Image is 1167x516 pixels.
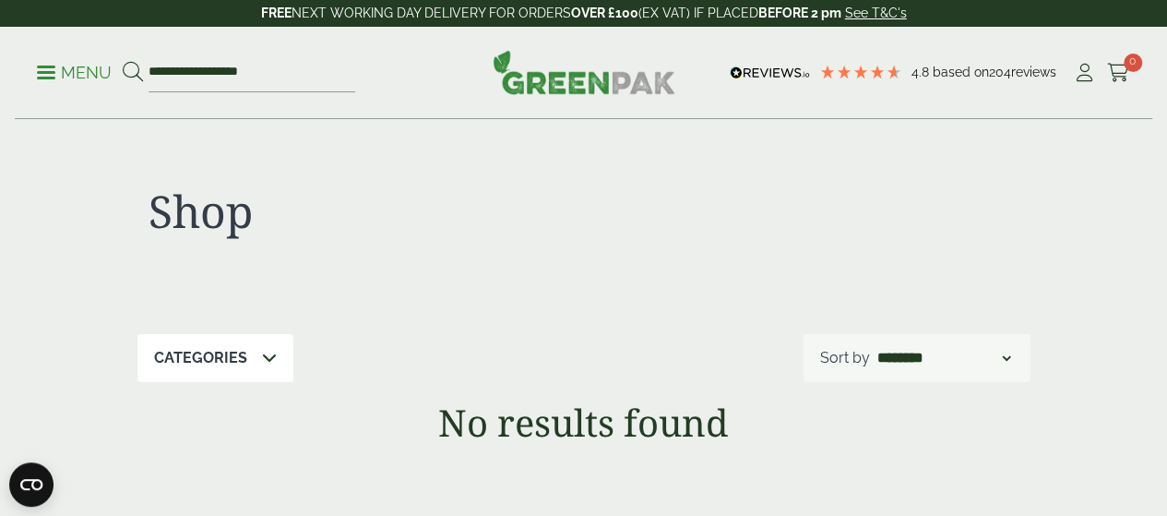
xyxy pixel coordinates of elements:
a: 0 [1107,59,1130,87]
span: 0 [1124,54,1142,72]
span: 4.8 [911,65,933,79]
span: Based on [933,65,989,79]
strong: FREE [261,6,292,20]
span: 204 [989,65,1011,79]
strong: OVER £100 [571,6,638,20]
i: My Account [1073,64,1096,82]
img: REVIEWS.io [730,66,810,79]
select: Shop order [874,347,1014,369]
strong: BEFORE 2 pm [758,6,841,20]
h1: Shop [149,185,573,238]
p: Categories [154,347,247,369]
a: See T&C's [845,6,907,20]
button: Open CMP widget [9,462,54,507]
a: Menu [37,62,112,80]
span: reviews [1011,65,1056,79]
p: Menu [37,62,112,84]
h1: No results found [88,401,1080,445]
div: 4.79 Stars [819,64,902,80]
i: Cart [1107,64,1130,82]
img: GreenPak Supplies [493,50,675,94]
p: Sort by [820,347,870,369]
